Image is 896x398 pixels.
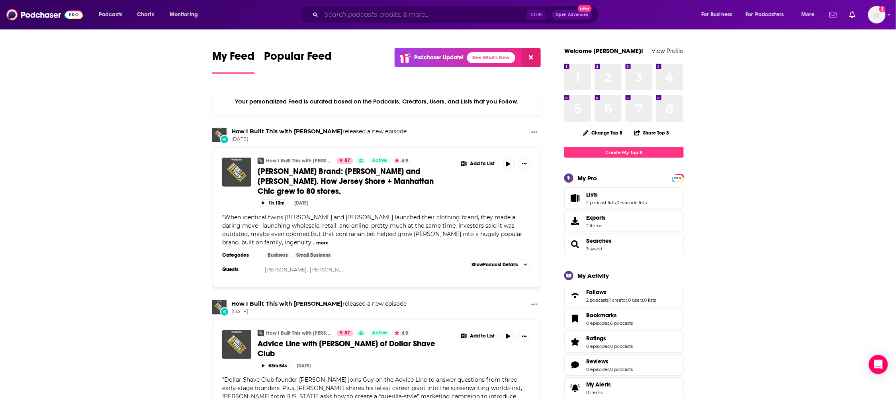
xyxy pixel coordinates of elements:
a: How I Built This with Guy Raz [231,128,342,135]
span: Monitoring [170,9,198,20]
a: [PERSON_NAME] Brand: [PERSON_NAME] and [PERSON_NAME]. How Jersey Shore + Manhattan Chic grew to 8... [258,166,451,196]
a: Bookmarks [586,312,633,319]
span: Lists [564,187,684,209]
span: Logged in as BerkMarc [868,6,886,23]
a: Show notifications dropdown [826,8,840,21]
div: Search podcasts, credits, & more... [307,6,606,24]
a: Lists [567,193,583,204]
a: Reviews [586,358,633,365]
span: For Podcasters [746,9,784,20]
span: More [801,9,815,20]
a: 3 saved [586,246,602,252]
img: How I Built This with Guy Raz [258,158,264,164]
button: Change Top 8 [578,128,628,138]
button: Show More Button [457,330,499,343]
a: Advice Line with Michael Dubin of Dollar Shave Club [222,330,251,359]
a: 87 [337,158,353,164]
div: [DATE] [294,200,308,206]
a: 87 [337,330,353,336]
span: Add to List [470,333,495,339]
svg: Add a profile image [879,6,886,12]
a: View Profile [651,47,684,55]
span: Add to List [470,161,495,167]
a: Small Business [293,252,334,258]
span: [DATE] [231,136,407,143]
a: How I Built This with [PERSON_NAME] [266,158,332,164]
span: ... [311,239,315,246]
button: Show More Button [518,158,531,170]
span: Bookmarks [564,308,684,330]
a: Business [264,252,291,258]
a: Exports [564,211,684,232]
a: 6 podcasts [610,320,633,326]
a: 0 lists [644,297,656,303]
a: Ratings [567,336,583,347]
span: Show Podcast Details [471,262,518,267]
button: open menu [93,8,133,21]
a: Searches [586,237,612,244]
button: Share Top 8 [634,125,670,140]
span: My Feed [212,49,254,68]
span: Active [372,329,387,337]
img: User Profile [868,6,886,23]
a: See What's New [467,52,515,63]
span: Reviews [586,358,608,365]
button: 53m 54s [258,362,290,369]
button: 4.9 [392,330,411,336]
span: Active [372,157,387,165]
span: 0 items [586,390,611,395]
a: PRO [673,175,683,181]
button: 4.9 [392,158,411,164]
span: Searches [564,234,684,255]
a: Active [369,158,390,164]
a: Popular Feed [264,49,332,74]
a: How I Built This with Guy Raz [212,300,227,314]
span: Exports [567,216,583,227]
a: 0 episodes [586,367,609,372]
h3: Guests [222,266,258,273]
span: For Business [701,9,733,20]
span: Reviews [564,354,684,376]
a: 2 podcasts [586,297,608,303]
div: Open Intercom Messenger [869,355,888,374]
button: Show More Button [457,158,499,170]
button: Show profile menu [868,6,886,23]
a: 2 podcast lists [586,200,616,205]
img: How I Built This with Guy Raz [212,128,227,142]
span: Exports [586,214,606,221]
span: [DATE] [231,308,407,315]
button: Show More Button [528,300,541,310]
div: [DATE] [297,363,311,369]
span: When identical twins [PERSON_NAME] and [PERSON_NAME] launched their clothing brand, they made a d... [222,214,522,246]
span: Follows [564,285,684,306]
button: more [316,240,329,246]
a: Active [369,330,390,336]
a: 0 episode lists [616,200,647,205]
button: ShowPodcast Details [468,260,531,269]
a: Create My Top 8 [564,147,684,158]
span: My Alerts [567,382,583,394]
a: Follows [567,290,583,301]
a: Ratings [586,335,633,342]
span: Charts [137,9,154,20]
a: [PERSON_NAME] [310,267,352,273]
span: , [608,297,609,303]
button: open menu [164,8,208,21]
span: Open Advanced [556,13,589,17]
h3: released a new episode [231,300,407,308]
button: open menu [741,8,796,21]
a: My Feed [212,49,254,74]
a: 0 podcasts [610,367,633,372]
span: Ctrl K [527,10,546,20]
span: , [643,297,644,303]
span: Lists [586,191,598,198]
img: Faherty Brand: Alex and Mike Faherty. How Jersey Shore + Manhattan Chic grew to 80 stores. [222,158,251,187]
span: 87 [344,329,350,337]
div: New Episode [220,307,229,316]
div: New Episode [220,135,229,144]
